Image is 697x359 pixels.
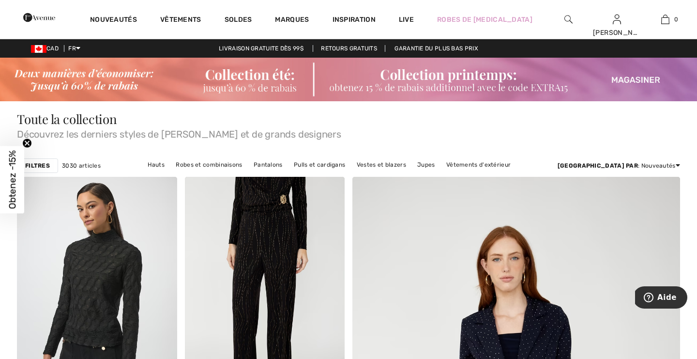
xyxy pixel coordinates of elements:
iframe: Ouvre un widget dans lequel vous pouvez trouver plus d’informations [635,286,687,311]
a: Robes de [MEDICAL_DATA] [437,15,532,25]
span: FR [68,45,80,52]
a: Live [399,15,414,25]
a: Marques [275,16,309,26]
div: [PERSON_NAME] [593,28,640,38]
a: Vêtements d'extérieur [441,158,515,171]
button: Close teaser [22,138,32,148]
a: Jupes [412,158,440,171]
span: Inspiration [333,16,376,26]
a: Vêtements [160,16,201,26]
strong: Filtres [25,161,50,170]
strong: [GEOGRAPHIC_DATA] par [558,162,638,169]
a: 0 [641,14,689,25]
a: Hauts [143,158,170,171]
div: : Nouveautés [558,161,680,170]
img: Mon panier [661,14,669,25]
span: Toute la collection [17,110,117,127]
a: Retours gratuits [313,45,385,52]
span: Découvrez les derniers styles de [PERSON_NAME] et de grands designers [17,125,680,139]
span: CAD [31,45,62,52]
a: Livraison gratuite dès 99$ [211,45,311,52]
img: Mes infos [613,14,621,25]
a: Soldes [225,16,252,26]
a: Vestes et blazers [352,158,411,171]
a: Garantie du plus bas prix [387,45,486,52]
img: Canadian Dollar [31,45,46,53]
a: Robes et combinaisons [171,158,247,171]
a: Se connecter [613,15,621,24]
img: 1ère Avenue [23,8,55,27]
span: Obtenez -15% [7,150,18,209]
span: 0 [674,15,678,24]
a: Pantalons [249,158,288,171]
a: Pulls et cardigans [289,158,350,171]
img: recherche [564,14,573,25]
a: Nouveautés [90,16,137,26]
span: 3030 articles [62,161,101,170]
